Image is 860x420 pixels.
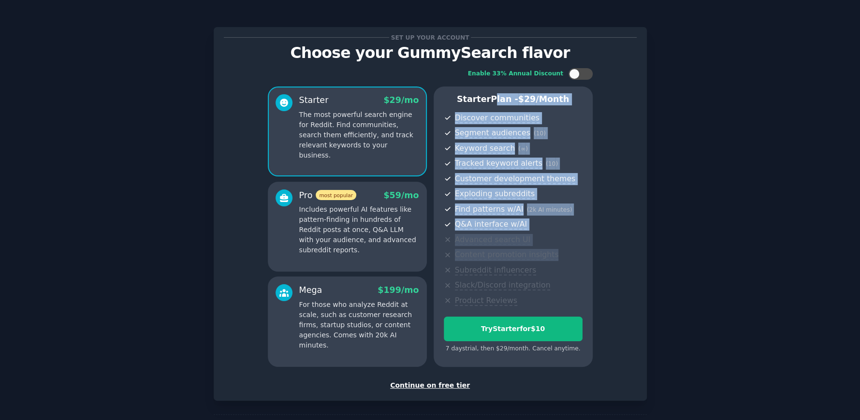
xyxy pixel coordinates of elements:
[455,204,524,215] span: Find patterns w/AI
[455,159,542,169] span: Tracked keyword alerts
[299,189,356,202] div: Pro
[389,32,471,43] span: Set up your account
[224,380,637,391] div: Continue on free tier
[224,44,637,61] p: Choose your GummySearch flavor
[518,94,569,104] span: $ 29 /month
[444,317,583,341] button: TryStarterfor$10
[316,190,356,200] span: most popular
[455,235,530,245] span: Advanced search UI
[455,280,551,290] span: Slack/Discord integration
[455,265,536,275] span: Subreddit influencers
[383,95,419,105] span: $ 29 /mo
[527,206,572,213] span: ( 2k AI minutes )
[455,174,576,184] span: Customer development themes
[299,284,322,296] div: Mega
[444,345,583,353] div: 7 days trial, then $ 29 /month . Cancel anytime.
[455,128,530,138] span: Segment audiences
[455,189,535,199] span: Exploding subreddits
[299,110,419,160] p: The most powerful search engine for Reddit. Find communities, search them efficiently, and track ...
[455,250,559,260] span: Content promotion insights
[455,296,517,306] span: Product Reviews
[383,190,419,200] span: $ 59 /mo
[518,145,528,152] span: ( ∞ )
[455,113,539,123] span: Discover communities
[444,93,583,105] p: Starter Plan -
[546,160,558,167] span: ( 10 )
[468,70,564,78] div: Enable 33% Annual Discount
[299,204,419,255] p: Includes powerful AI features like pattern-finding in hundreds of Reddit posts at once, Q&A LLM w...
[299,300,419,350] p: For those who analyze Reddit at scale, such as customer research firms, startup studios, or conte...
[299,94,329,106] div: Starter
[378,285,419,295] span: $ 199 /mo
[534,130,546,137] span: ( 10 )
[455,144,515,154] span: Keyword search
[455,219,527,230] span: Q&A interface w/AI
[444,324,582,334] div: Try Starter for $10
